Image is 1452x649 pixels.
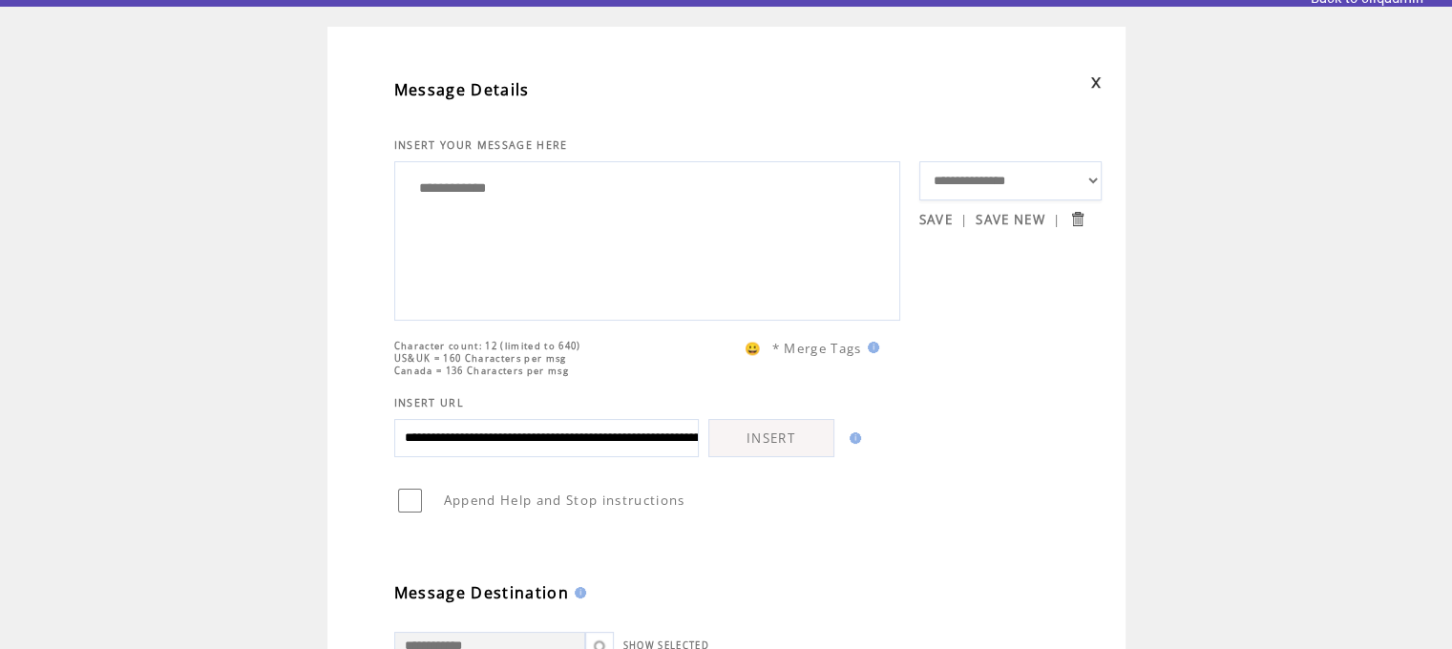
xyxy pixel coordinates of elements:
span: Message Destination [394,582,569,603]
img: help.gif [862,342,879,353]
a: SAVE NEW [976,211,1045,228]
img: help.gif [569,587,586,598]
span: Append Help and Stop instructions [444,492,685,509]
span: Message Details [394,79,530,100]
span: Character count: 12 (limited to 640) [394,340,581,352]
span: 😀 [745,340,762,357]
span: US&UK = 160 Characters per msg [394,352,567,365]
span: INSERT URL [394,396,464,409]
img: help.gif [844,432,861,444]
span: | [960,211,968,228]
span: INSERT YOUR MESSAGE HERE [394,138,568,152]
input: Submit [1068,210,1086,228]
span: * Merge Tags [772,340,862,357]
a: SAVE [919,211,953,228]
span: | [1053,211,1061,228]
span: Canada = 136 Characters per msg [394,365,569,377]
a: INSERT [708,419,834,457]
